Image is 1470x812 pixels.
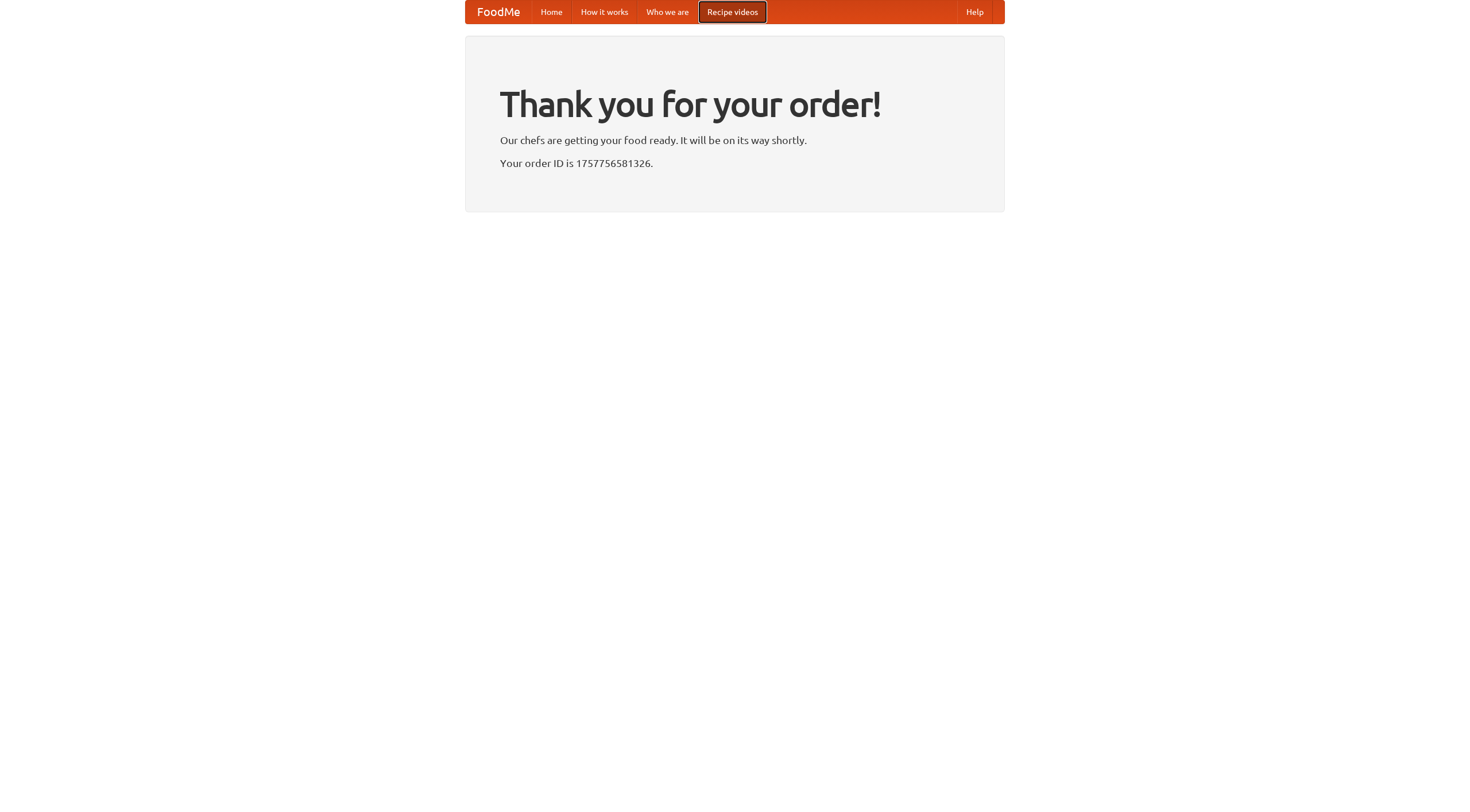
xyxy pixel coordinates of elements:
p: Your order ID is 1757756581326. [500,154,970,172]
a: How it works [572,1,637,24]
a: Who we are [637,1,698,24]
a: FoodMe [466,1,532,24]
p: Our chefs are getting your food ready. It will be on its way shortly. [500,131,970,149]
a: Help [957,1,993,24]
a: Recipe videos [698,1,767,24]
a: Home [532,1,572,24]
h1: Thank you for your order! [500,76,970,131]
